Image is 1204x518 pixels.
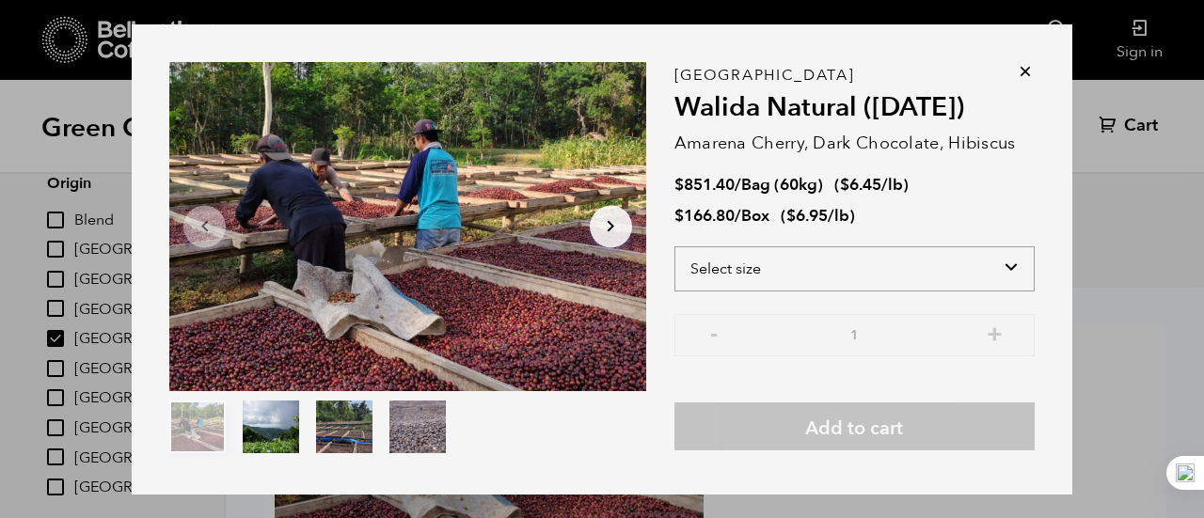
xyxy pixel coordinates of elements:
bdi: 6.45 [840,174,881,196]
h2: Walida Natural ([DATE]) [674,92,1035,124]
span: / [735,174,741,196]
bdi: 6.95 [786,205,828,227]
button: - [703,323,726,342]
span: /lb [881,174,903,196]
span: ( ) [834,174,909,196]
span: Bag (60kg) [741,174,823,196]
span: /lb [828,205,849,227]
bdi: 166.80 [674,205,735,227]
span: $ [674,205,684,227]
span: / [735,205,741,227]
span: $ [674,174,684,196]
button: + [983,323,1006,342]
span: $ [840,174,849,196]
p: Amarena Cherry, Dark Chocolate, Hibiscus [674,131,1035,156]
button: Add to cart [674,402,1035,450]
span: Box [741,205,769,227]
span: ( ) [781,205,855,227]
bdi: 851.40 [674,174,735,196]
span: $ [786,205,796,227]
